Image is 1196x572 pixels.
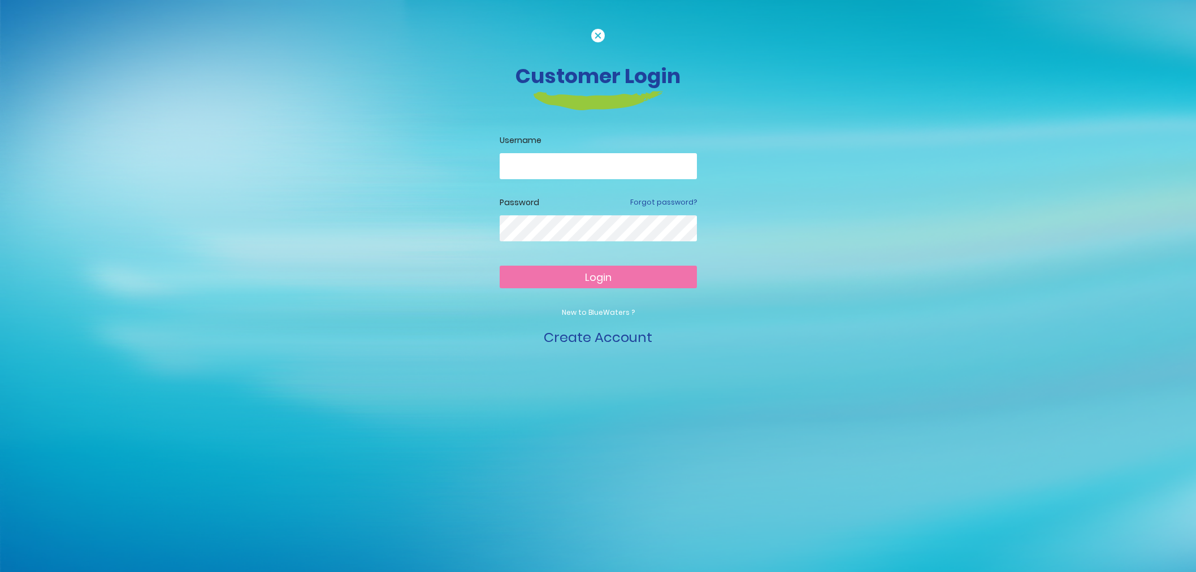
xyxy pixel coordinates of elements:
img: login-heading-border.png [534,91,663,110]
label: Username [500,135,697,146]
a: Create Account [544,328,652,346]
label: Password [500,197,539,209]
span: Login [585,270,612,284]
h3: Customer Login [284,64,912,88]
a: Forgot password? [630,197,697,207]
p: New to BlueWaters ? [500,307,697,318]
button: Login [500,266,697,288]
img: cancel [591,29,605,42]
